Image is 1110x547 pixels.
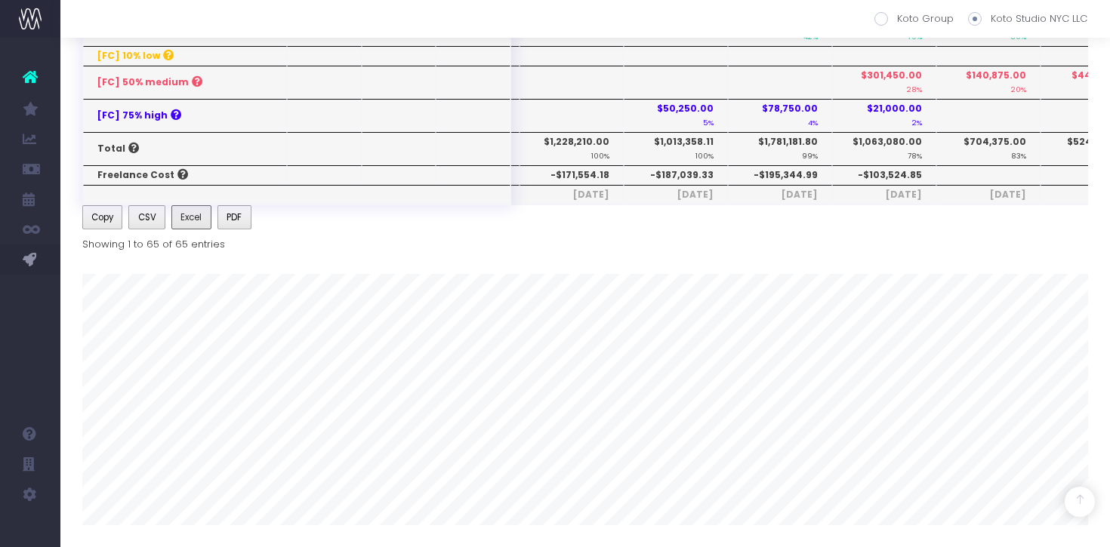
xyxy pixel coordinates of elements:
th: $21,000.00 [832,99,936,132]
span: [DATE] [846,188,922,201]
th: -$195,344.99 [728,165,832,185]
small: 100% [695,149,714,161]
th: $1,228,210.00 [520,132,624,165]
th: -$103,524.85 [832,165,936,185]
span: CSV [138,211,156,224]
label: Koto Studio NYC LLC [968,11,1087,26]
button: Excel [171,205,211,229]
th: $1,063,080.00 [832,132,936,165]
span: PDF [227,211,242,224]
th: Freelance Cost [83,165,287,185]
small: 99% [802,149,818,161]
span: Copy [91,211,113,224]
small: 83% [1011,149,1026,161]
button: Copy [82,205,123,229]
button: PDF [217,205,251,229]
small: 5% [703,115,714,128]
th: Total [83,132,287,165]
small: 4% [808,115,818,128]
th: $301,450.00 [832,66,936,99]
span: [DATE] [742,188,818,201]
span: [DATE] [534,188,609,201]
small: 20% [1011,82,1026,94]
small: 100% [591,149,609,161]
th: [FC] 50% medium [83,66,287,99]
th: [FC] 75% high [83,99,287,132]
label: Koto Group [874,11,954,26]
th: $140,875.00 [936,66,1041,99]
th: $1,013,358.11 [624,132,728,165]
th: [FC] 10% low [83,46,287,66]
th: -$187,039.33 [624,165,728,185]
div: Showing 1 to 65 of 65 entries [82,232,225,251]
img: images/default_profile_image.png [19,517,42,539]
th: $1,781,181.80 [728,132,832,165]
span: Excel [180,211,202,224]
button: CSV [128,205,165,229]
th: -$171,554.18 [520,165,624,185]
small: 78% [908,149,922,161]
th: $78,750.00 [728,99,832,132]
th: $50,250.00 [624,99,728,132]
th: $704,375.00 [936,132,1041,165]
span: [DATE] [951,188,1026,201]
span: [DATE] [638,188,714,201]
small: 28% [907,82,922,94]
small: 2% [912,115,922,128]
